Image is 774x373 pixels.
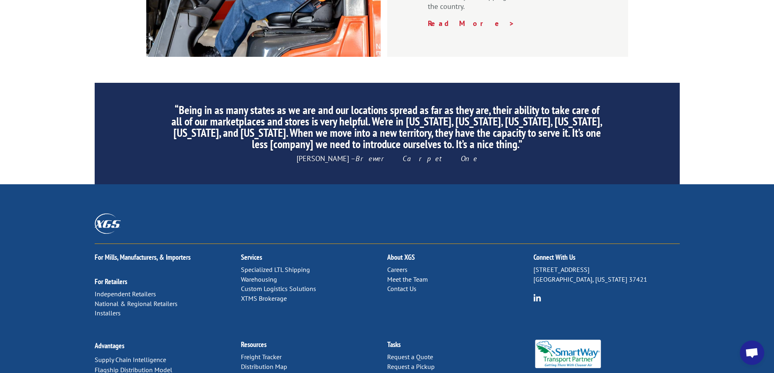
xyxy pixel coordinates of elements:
a: Warehousing [241,275,277,283]
a: National & Regional Retailers [95,300,178,308]
img: Smartway_Logo [533,340,603,368]
a: Contact Us [387,285,416,293]
a: Independent Retailers [95,290,156,298]
a: Read More > [428,19,515,28]
a: About XGS [387,252,415,262]
a: Advantages [95,341,124,350]
h2: “Being in as many states as we are and our locations spread as far as they are, their ability to ... [171,104,603,154]
img: XGS_Logos_ALL_2024_All_White [95,213,121,233]
a: XTMS Brokerage [241,294,287,302]
a: Open chat [740,341,764,365]
a: Resources [241,340,267,349]
a: Installers [95,309,121,317]
a: Custom Logistics Solutions [241,285,316,293]
a: Meet the Team [387,275,428,283]
a: Freight Tracker [241,353,282,361]
a: Distribution Map [241,362,287,371]
img: group-6 [533,294,541,302]
span: [PERSON_NAME] – [297,154,477,163]
a: Request a Pickup [387,362,435,371]
a: Supply Chain Intelligence [95,356,166,364]
a: For Retailers [95,277,127,286]
em: Brewer Carpet One [356,154,477,163]
a: Request a Quote [387,353,433,361]
a: For Mills, Manufacturers, & Importers [95,252,191,262]
a: Specialized LTL Shipping [241,265,310,274]
p: [STREET_ADDRESS] [GEOGRAPHIC_DATA], [US_STATE] 37421 [533,265,680,285]
h2: Tasks [387,341,533,352]
a: Careers [387,265,408,274]
h2: Connect With Us [533,254,680,265]
a: Services [241,252,262,262]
